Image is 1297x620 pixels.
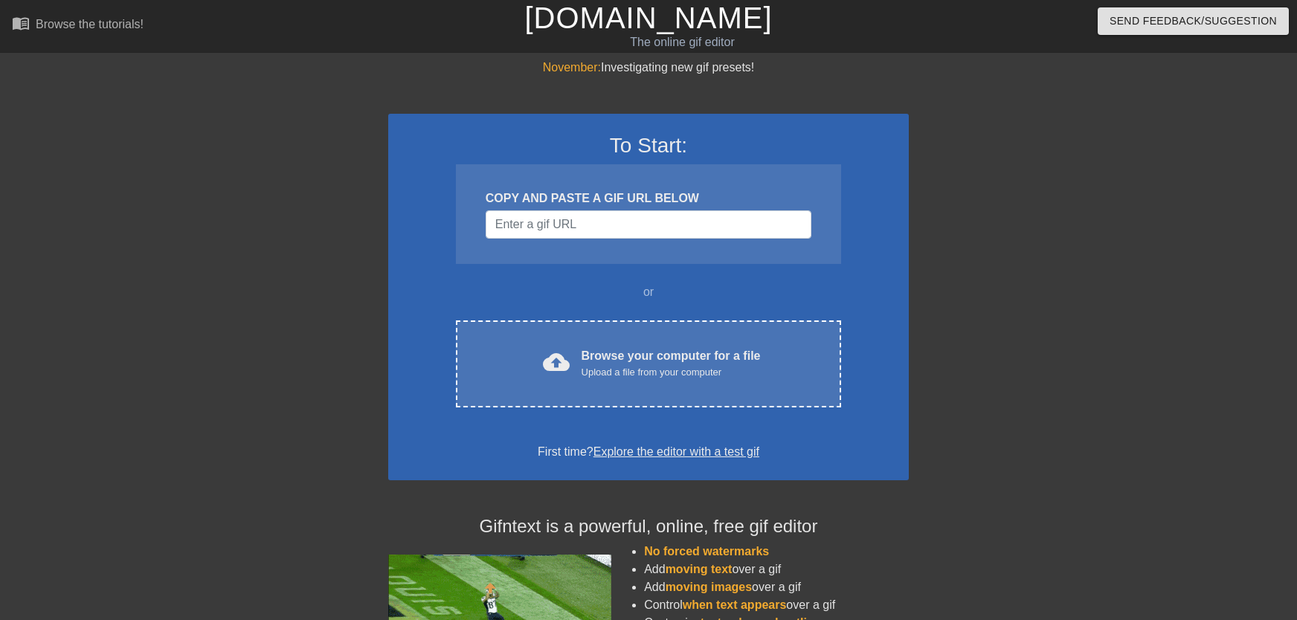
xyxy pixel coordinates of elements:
[543,61,601,74] span: November:
[1110,12,1277,30] span: Send Feedback/Suggestion
[666,563,733,575] span: moving text
[524,1,772,34] a: [DOMAIN_NAME]
[388,516,909,537] h4: Gifntext is a powerful, online, free gif editor
[486,190,811,207] div: COPY AND PASTE A GIF URL BELOW
[593,445,759,458] a: Explore the editor with a test gif
[388,59,909,77] div: Investigating new gif presets!
[427,283,870,301] div: or
[644,596,909,614] li: Control over a gif
[666,581,752,593] span: moving images
[440,33,924,51] div: The online gif editor
[683,598,787,611] span: when text appears
[644,578,909,596] li: Add over a gif
[1098,7,1289,35] button: Send Feedback/Suggestion
[408,133,889,158] h3: To Start:
[644,561,909,578] li: Add over a gif
[543,349,570,375] span: cloud_upload
[486,210,811,239] input: Username
[12,14,144,37] a: Browse the tutorials!
[36,18,144,30] div: Browse the tutorials!
[12,14,30,32] span: menu_book
[582,347,761,380] div: Browse your computer for a file
[582,365,761,380] div: Upload a file from your computer
[644,545,769,558] span: No forced watermarks
[408,443,889,461] div: First time?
